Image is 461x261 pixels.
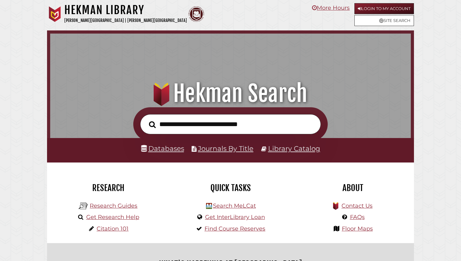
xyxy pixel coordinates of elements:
a: Get Research Help [86,214,139,221]
a: More Hours [312,4,350,11]
h1: Hekman Search [57,80,404,107]
a: Login to My Account [354,3,414,14]
a: Site Search [354,15,414,26]
a: Get InterLibrary Loan [205,214,265,221]
img: Calvin Theological Seminary [188,6,204,22]
a: Databases [141,144,184,152]
a: Research Guides [90,202,137,209]
a: Journals By Title [198,144,253,152]
h2: Research [52,183,165,193]
img: Hekman Library Logo [79,201,88,211]
h2: Quick Tasks [174,183,287,193]
p: [PERSON_NAME][GEOGRAPHIC_DATA] | [PERSON_NAME][GEOGRAPHIC_DATA] [64,17,187,24]
h2: About [296,183,409,193]
button: Search [146,119,159,130]
i: Search [149,121,156,128]
a: Floor Maps [342,225,373,232]
img: Calvin University [47,6,63,22]
img: Hekman Library Logo [206,203,212,209]
a: FAQs [350,214,365,221]
a: Search MeLCat [213,202,256,209]
a: Contact Us [342,202,373,209]
a: Find Course Reserves [204,225,265,232]
a: Library Catalog [268,144,320,152]
a: Citation 101 [97,225,129,232]
h1: Hekman Library [64,3,187,17]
